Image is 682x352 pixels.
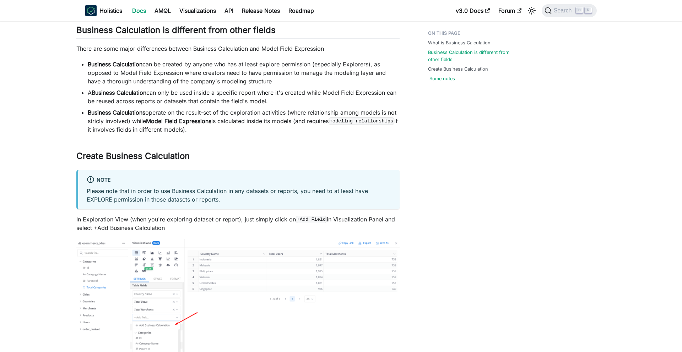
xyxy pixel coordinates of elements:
[238,5,284,16] a: Release Notes
[76,25,400,38] h2: Business Calculation is different from other fields
[76,151,400,164] h2: Create Business Calculation
[150,5,175,16] a: AMQL
[76,44,400,53] p: There are some major differences between Business Calculation and Model Field Expression
[284,5,318,16] a: Roadmap
[428,49,520,62] a: Business Calculation is different from other fields
[87,176,391,185] div: Note
[92,89,146,96] strong: Business Calculation
[88,109,145,116] strong: Business Calculations
[494,5,526,16] a: Forum
[526,5,537,16] button: Switch between dark and light mode (currently light mode)
[88,88,400,105] li: A can only be used inside a specific report where it's created while Model Field Expression can b...
[175,5,220,16] a: Visualizations
[552,7,576,14] span: Search
[88,61,142,68] strong: Business Calculation
[87,187,391,204] p: Please note that in order to use Business Calculation in any datasets or reports, you need to at ...
[146,117,211,125] strong: Model Field Expressions
[220,5,238,16] a: API
[85,5,97,16] img: Holistics
[428,66,488,72] a: Create Business Calculation
[576,7,583,13] kbd: ⌘
[128,5,150,16] a: Docs
[88,60,400,86] li: can be created by anyone who has at least explore permission (especially Explorers), as opposed t...
[76,215,400,232] p: In Exploration View (when you're exploring dataset or report), just simply click on in Visualizat...
[585,7,592,13] kbd: K
[88,108,400,134] li: operate on the result-set of the exploration activities (where relationship among models is not s...
[429,75,455,82] a: Some notes
[99,6,122,15] b: Holistics
[451,5,494,16] a: v3.0 Docs
[85,5,122,16] a: HolisticsHolistics
[329,117,394,125] code: modeling relationships
[428,39,491,46] a: What is Business Calculation
[542,4,597,17] button: Search (Command+K)
[296,216,327,223] code: +Add Field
